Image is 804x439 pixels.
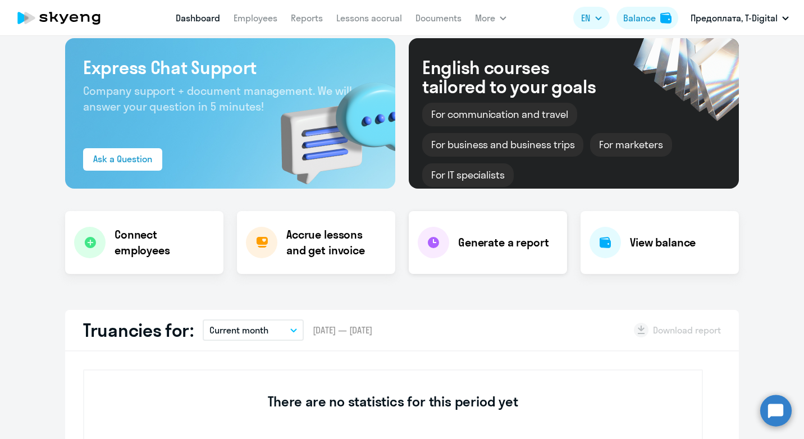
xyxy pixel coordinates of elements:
[291,12,323,24] a: Reports
[83,84,352,113] span: Company support + document management. We will answer your question in 5 minutes!
[313,324,372,336] span: [DATE] — [DATE]
[209,323,268,337] p: Current month
[415,12,462,24] a: Documents
[422,58,614,96] div: English courses tailored to your goals
[475,11,495,25] span: More
[623,11,656,25] div: Balance
[268,392,518,410] h3: There are no statistics for this period yet
[475,7,506,29] button: More
[630,235,696,250] h4: View balance
[83,148,162,171] button: Ask a Question
[590,133,671,157] div: For marketers
[336,12,402,24] a: Lessons accrual
[458,235,549,250] h4: Generate a report
[660,12,671,24] img: balance
[83,56,377,79] h3: Express Chat Support
[203,319,304,341] button: Current month
[685,4,794,31] button: Предоплата, T-Digital
[422,163,514,187] div: For IT specialists
[422,133,583,157] div: For business and business trips
[422,103,577,126] div: For communication and travel
[264,62,395,189] img: bg-img
[176,12,220,24] a: Dashboard
[234,12,277,24] a: Employees
[115,227,214,258] h4: Connect employees
[83,319,194,341] h2: Truancies for:
[581,11,590,25] span: EN
[286,227,384,258] h4: Accrue lessons and get invoice
[93,152,152,166] div: Ask a Question
[691,11,778,25] p: Предоплата, T-Digital
[616,7,678,29] button: Balancebalance
[573,7,610,29] button: EN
